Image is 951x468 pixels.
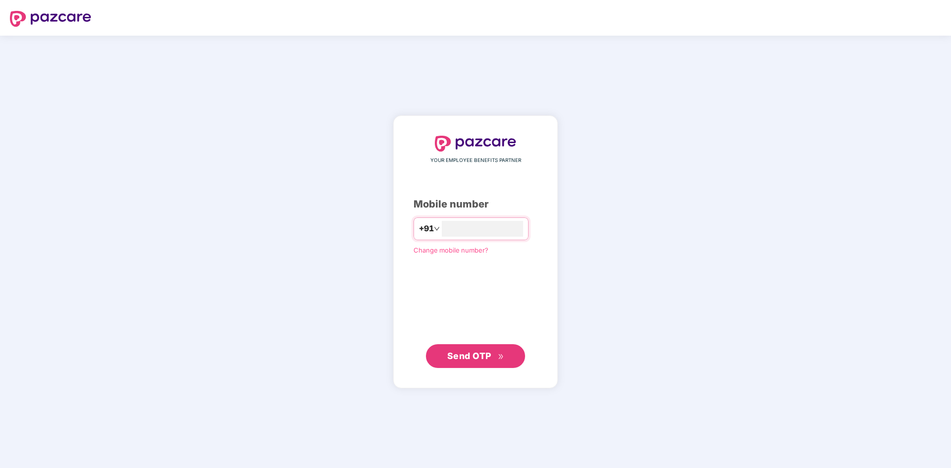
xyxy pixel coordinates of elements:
[447,351,491,361] span: Send OTP
[435,136,516,152] img: logo
[414,246,488,254] a: Change mobile number?
[414,197,537,212] div: Mobile number
[419,222,434,235] span: +91
[430,156,521,164] span: YOUR EMPLOYEE BENEFITS PARTNER
[434,226,440,232] span: down
[10,11,91,27] img: logo
[426,344,525,368] button: Send OTPdouble-right
[498,354,504,360] span: double-right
